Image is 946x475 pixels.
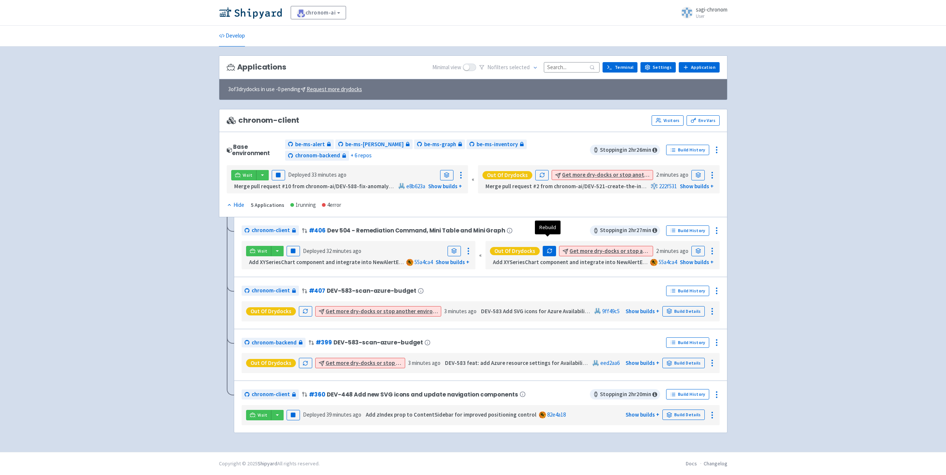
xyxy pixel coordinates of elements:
a: be-ms-inventory [466,139,527,150]
a: Show builds + [626,359,659,366]
a: Visit [231,170,256,180]
u: Get more dry-docks or stop another environment to start this one [326,308,491,315]
a: Shipyard [258,460,277,467]
input: Search... [544,62,600,72]
span: be-ms-graph [424,140,456,149]
span: Dev 504 - Remediation Command, Mini Table and Mini Graph [327,227,505,234]
span: chronom-client [252,226,290,235]
strong: Merge pull request #10 from chronom-ai/DEV-588-fix-anomaly-query [234,183,405,190]
a: chronom-backend [242,338,306,348]
a: Visitors [652,115,684,126]
div: Base environment [227,144,282,157]
strong: Add XYSeriesChart component and integrate into NewAlertExpand and NewAlerts [493,259,694,266]
div: « [472,165,474,194]
a: Application [679,62,719,73]
span: Deployed [303,411,361,418]
time: 2 minutes ago [656,171,688,178]
a: Develop [219,26,245,46]
time: 33 minutes ago [311,171,346,178]
span: selected [509,64,530,71]
span: Stopping in 2 hr 26 min [590,145,660,155]
a: #406 [309,227,326,234]
span: DEV-583-scan-azure-budget [333,339,423,346]
div: Copyright © 2025 All rights reserved. [219,460,320,468]
span: Visit [258,412,267,418]
strong: Add zIndex prop to ContentSidebar for improved positioning control [366,411,536,418]
span: Deployed [303,247,361,254]
a: e8b623a [406,183,425,190]
a: Build Details [662,306,705,317]
a: #407 [309,287,326,295]
a: Build History [666,337,709,348]
span: + 6 repos [351,151,372,160]
span: DEV-448 Add new SVG icons and update navigation components [327,391,518,398]
u: Get more dry-docks or stop another environment to start this one [562,171,727,178]
strong: Merge pull request #2 from chronom-ai/DEV-521-create-the-inventory-backend [485,183,684,190]
button: Pause [287,410,300,420]
a: Build History [666,286,709,296]
span: Visit [258,248,267,254]
a: Show builds + [428,183,462,190]
span: chronom-backend [295,151,340,160]
button: Pause [287,246,300,256]
u: Get more dry-docks or stop another environment to start this one [569,247,735,254]
a: 82e4a18 [547,411,566,418]
div: Out of Drydocks [246,307,296,315]
div: Out of Drydocks [246,359,296,367]
a: Show builds + [680,183,714,190]
span: be-ms-[PERSON_NAME] [345,140,404,149]
a: Show builds + [680,259,714,266]
span: sagi-chronom [696,6,727,13]
a: Show builds + [626,308,659,315]
a: Show builds + [626,411,659,418]
span: chronom-client [252,286,290,295]
button: Hide [227,201,245,209]
a: #360 [309,391,326,398]
strong: DEV-583 Add SVG icons for Azure Availability Sets, Budgets, and Policy [481,308,654,315]
a: chronom-backend [285,151,349,161]
span: chronom-client [252,390,290,399]
time: 2 minutes ago [656,247,688,254]
img: Shipyard logo [219,7,282,19]
a: eed2aa6 [600,359,620,366]
a: be-ms-[PERSON_NAME] [335,139,413,150]
h3: Applications [227,63,286,71]
a: Build Details [662,410,705,420]
a: 9ff49c5 [602,308,620,315]
strong: Add XYSeriesChart component and integrate into NewAlertExpand and NewAlerts [249,259,451,266]
a: be-ms-graph [414,139,465,150]
time: 32 minutes ago [326,247,361,254]
div: Hide [227,201,244,209]
a: Visit [246,410,271,420]
a: Build History [666,145,709,155]
a: Env Vars [687,115,719,126]
div: « [479,241,482,270]
span: Stopping in 2 hr 20 min [590,389,660,399]
a: Changelog [704,460,727,467]
time: 3 minutes ago [444,308,477,315]
u: Get more dry-docks or stop another environment to start this one [326,359,491,366]
span: DEV-583-scan-azure-budget [327,288,416,294]
span: chronom-backend [252,338,297,347]
a: be-ms-alert [285,139,334,150]
a: sagi-chronom User [677,7,727,19]
div: Out of Drydocks [490,247,540,255]
a: Build History [666,389,709,399]
a: chronom-ai [291,6,346,19]
a: Build Details [662,358,705,368]
a: 222f531 [659,183,677,190]
a: 55a4ca4 [659,259,677,266]
a: Settings [640,62,676,73]
span: 3 of 3 drydocks in use - 0 pending [228,85,362,94]
strong: DEV-583 feat: add Azure resource settings for Availability Set, Virtual Machine extensions, Polic... [445,359,778,366]
span: be-ms-inventory [477,140,518,149]
a: 55a4ca4 [414,259,433,266]
small: User [696,14,727,19]
a: chronom-client [242,286,299,296]
span: Deployed [288,171,346,178]
div: 5 Applications [251,201,284,209]
span: No filter s [487,63,530,72]
a: Visit [246,246,271,256]
a: Docs [686,460,697,467]
a: #399 [316,338,332,346]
